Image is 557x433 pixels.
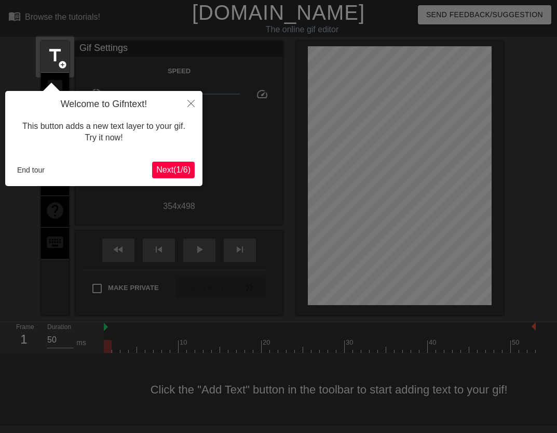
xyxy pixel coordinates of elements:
[152,162,195,178] button: Next
[180,91,202,115] button: Close
[13,110,195,154] div: This button adds a new text layer to your gif. Try it now!
[156,165,191,174] span: Next ( 1 / 6 )
[13,162,49,178] button: End tour
[13,99,195,110] h4: Welcome to Gifntext!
